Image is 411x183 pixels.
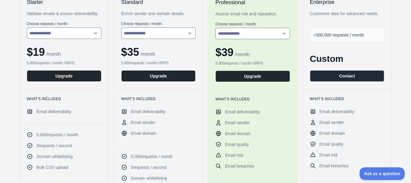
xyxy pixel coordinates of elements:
[215,46,233,58] span: $ 39
[121,61,196,65] div: 5,000 requests / month • 3 RPS
[215,61,290,66] div: 5,000 requests / month • 3 RPS
[360,167,405,180] iframe: Toggle Customer Support
[310,70,385,82] button: Contact
[310,54,344,64] span: Custom
[139,52,155,57] span: / month
[233,52,249,57] span: / month
[121,70,196,82] button: Upgrade
[215,71,290,82] button: Upgrade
